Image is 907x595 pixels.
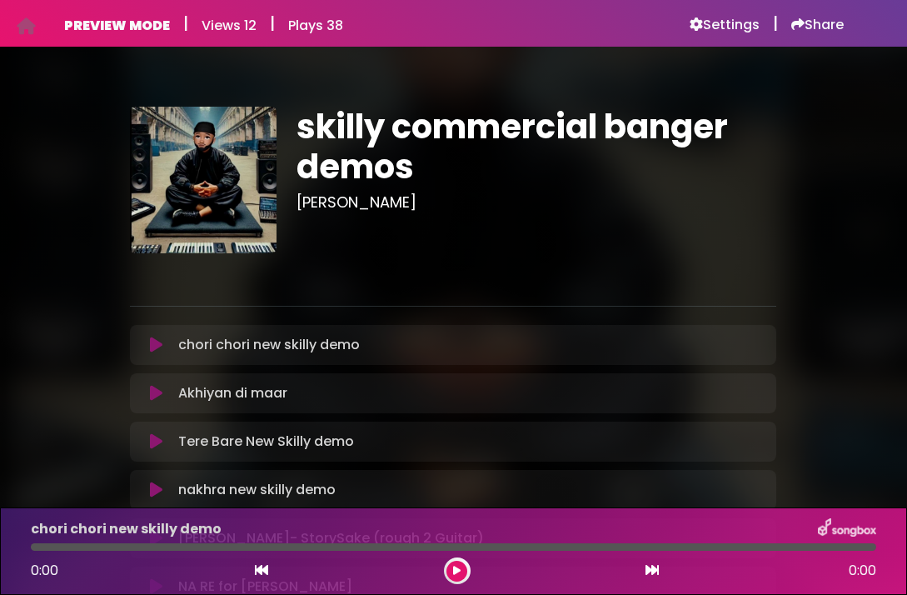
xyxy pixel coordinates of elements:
p: chori chori new skilly demo [178,335,360,355]
a: Settings [690,17,760,33]
h6: Plays 38 [288,17,343,33]
p: Tere Bare New Skilly demo [178,432,354,452]
img: songbox-logo-white.png [818,518,876,540]
p: chori chori new skilly demo [31,519,222,539]
span: 0:00 [849,561,876,581]
h5: | [773,13,778,33]
a: Share [791,17,844,33]
img: eH1wlhrjTzCZHtPldvEQ [130,107,277,253]
span: 0:00 [31,561,58,580]
h6: Views 12 [202,17,257,33]
p: Akhiyan di maar [178,383,287,403]
h5: | [183,13,188,33]
h3: [PERSON_NAME] [297,193,776,212]
h1: skilly commercial banger demos [297,107,776,187]
p: nakhra new skilly demo [178,480,336,500]
h5: | [270,13,275,33]
h6: PREVIEW MODE [64,17,170,33]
